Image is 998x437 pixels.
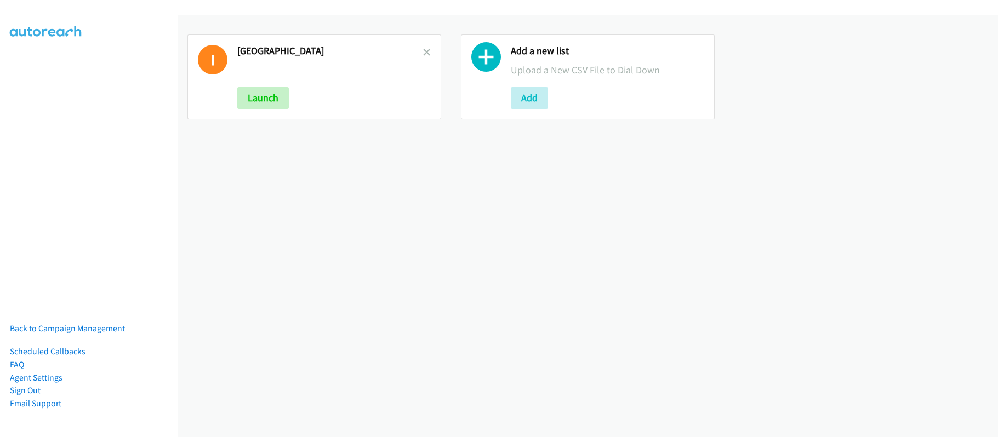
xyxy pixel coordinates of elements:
a: Back to Campaign Management [10,323,125,334]
h2: Add a new list [511,45,704,58]
button: Add [511,87,548,109]
button: Launch [237,87,289,109]
a: Scheduled Callbacks [10,346,85,357]
a: FAQ [10,359,24,370]
a: Sign Out [10,385,41,395]
a: Email Support [10,398,61,409]
a: Agent Settings [10,372,62,383]
h2: [GEOGRAPHIC_DATA] [237,45,423,58]
p: Upload a New CSV File to Dial Down [511,62,704,77]
h1: I [198,45,227,74]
